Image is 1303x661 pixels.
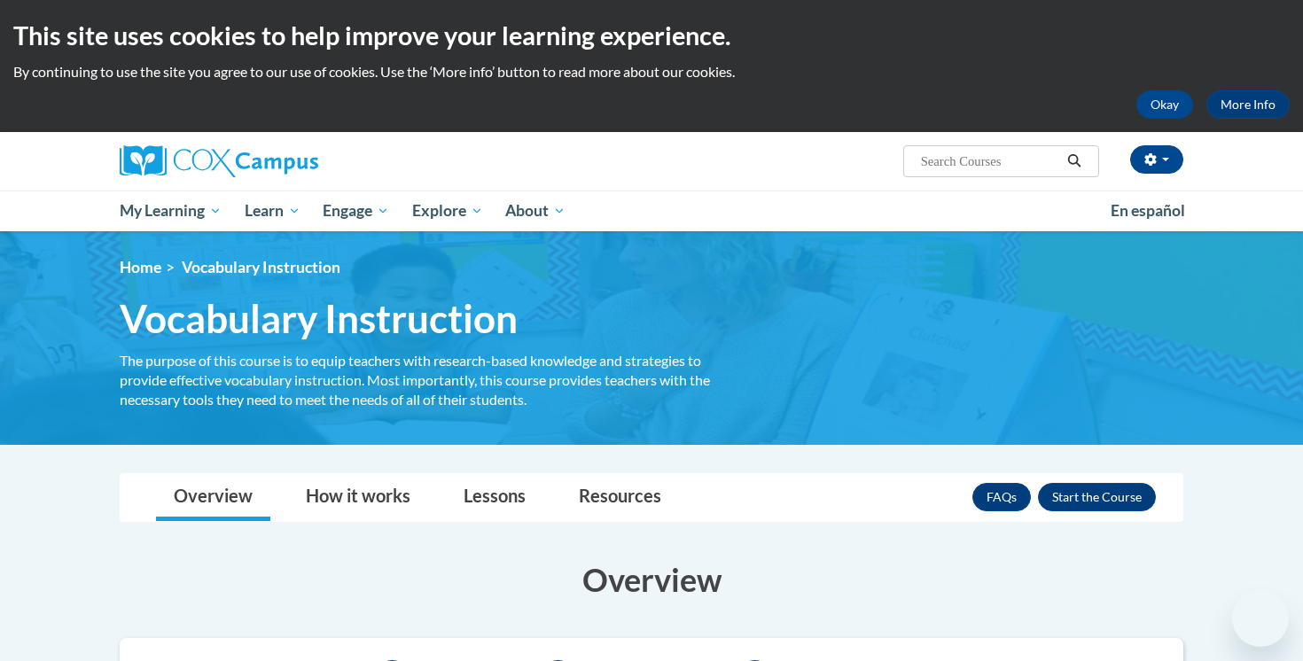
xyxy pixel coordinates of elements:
[13,62,1290,82] p: By continuing to use the site you agree to our use of cookies. Use the ‘More info’ button to read...
[13,18,1290,53] h2: This site uses cookies to help improve your learning experience.
[1038,483,1156,511] button: Enroll
[120,258,161,276] a: Home
[108,191,233,231] a: My Learning
[401,191,495,231] a: Explore
[1130,145,1183,174] button: Account Settings
[323,200,389,222] span: Engage
[919,151,1061,172] input: Search Courses
[412,200,483,222] span: Explore
[1111,201,1185,220] span: En español
[1099,192,1197,229] a: En español
[93,191,1210,231] div: Main menu
[120,295,518,342] span: Vocabulary Instruction
[120,145,456,177] a: Cox Campus
[182,258,340,276] span: Vocabulary Instruction
[972,483,1031,511] a: FAQs
[288,474,428,521] a: How it works
[120,351,731,409] div: The purpose of this course is to equip teachers with research-based knowledge and strategies to p...
[495,191,578,231] a: About
[233,191,312,231] a: Learn
[120,557,1183,602] h3: Overview
[120,145,318,177] img: Cox Campus
[1061,151,1088,172] button: Search
[1136,90,1193,119] button: Okay
[120,200,222,222] span: My Learning
[505,200,566,222] span: About
[311,191,401,231] a: Engage
[1232,590,1289,647] iframe: Button to launch messaging window
[156,474,270,521] a: Overview
[1206,90,1290,119] a: More Info
[446,474,543,521] a: Lessons
[561,474,679,521] a: Resources
[245,200,300,222] span: Learn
